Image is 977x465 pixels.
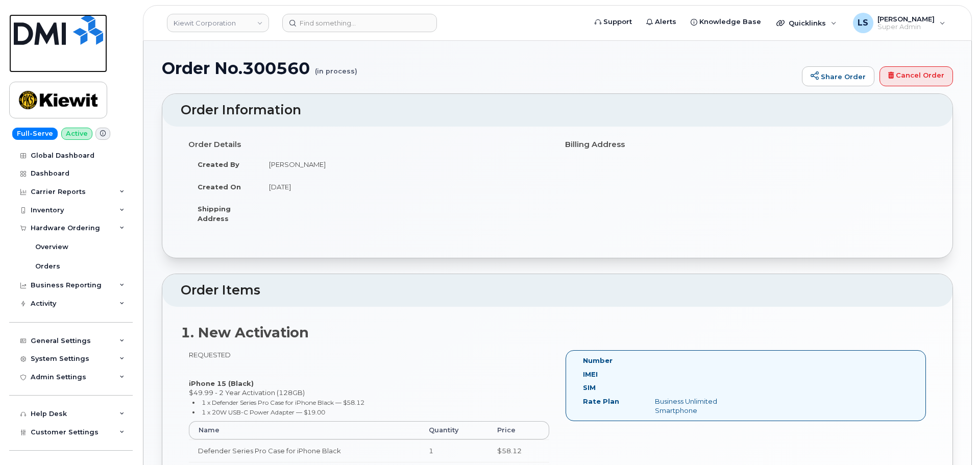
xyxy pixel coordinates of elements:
[565,140,926,149] h4: Billing Address
[933,421,969,457] iframe: Messenger Launcher
[198,183,241,191] strong: Created On
[315,59,357,75] small: (in process)
[189,421,420,439] th: Name
[583,397,619,406] label: Rate Plan
[260,176,550,198] td: [DATE]
[181,283,934,298] h2: Order Items
[198,205,231,223] strong: Shipping Address
[202,399,364,406] small: 1 x Defender Series Pro Case for iPhone Black — $58.12
[260,153,550,176] td: [PERSON_NAME]
[583,356,613,365] label: Number
[189,379,254,387] strong: iPhone 15 (Black)
[488,421,549,439] th: Price
[647,397,748,415] div: Business Unlimited Smartphone
[488,439,549,462] td: $58.12
[181,324,309,341] strong: 1. New Activation
[880,66,953,87] a: Cancel Order
[420,439,488,462] td: 1
[802,66,874,87] a: Share Order
[189,439,420,462] td: Defender Series Pro Case for iPhone Black
[202,408,325,416] small: 1 x 20W USB-C Power Adapter — $19.00
[583,383,596,393] label: SIM
[162,59,797,77] h1: Order No.300560
[188,140,550,149] h4: Order Details
[198,160,239,168] strong: Created By
[420,421,488,439] th: Quantity
[181,103,934,117] h2: Order Information
[583,370,598,379] label: IMEI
